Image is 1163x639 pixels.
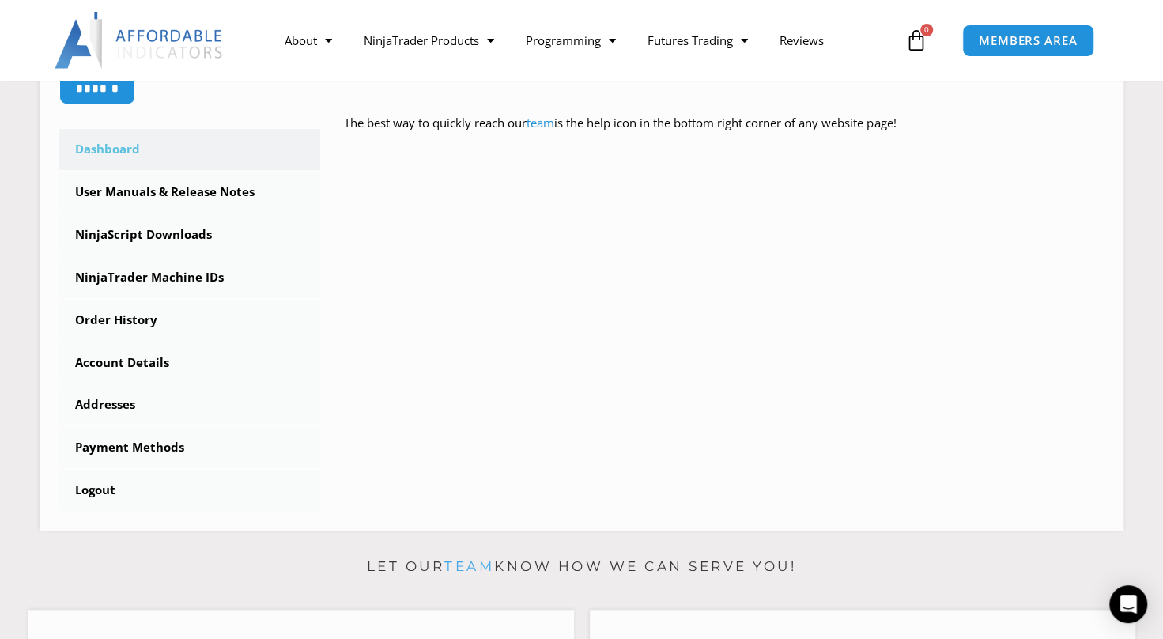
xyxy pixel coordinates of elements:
[59,342,320,384] a: Account Details
[28,554,1135,580] p: Let our know how we can serve you!
[269,22,348,59] a: About
[59,300,320,341] a: Order History
[1109,585,1147,623] div: Open Intercom Messenger
[764,22,840,59] a: Reviews
[632,22,764,59] a: Futures Trading
[527,115,554,130] a: team
[59,129,320,170] a: Dashboard
[59,172,320,213] a: User Manuals & Release Notes
[962,25,1094,57] a: MEMBERS AREA
[59,384,320,425] a: Addresses
[55,12,225,69] img: LogoAI | Affordable Indicators – NinjaTrader
[59,129,320,511] nav: Account pages
[59,470,320,511] a: Logout
[59,214,320,255] a: NinjaScript Downloads
[348,22,510,59] a: NinjaTrader Products
[344,112,1104,157] p: The best way to quickly reach our is the help icon in the bottom right corner of any website page!
[510,22,632,59] a: Programming
[444,558,494,574] a: team
[979,35,1078,47] span: MEMBERS AREA
[59,257,320,298] a: NinjaTrader Machine IDs
[59,427,320,468] a: Payment Methods
[344,62,1104,107] p: Use the menu on the left side to explore your account, including and .
[882,17,951,63] a: 0
[920,24,933,36] span: 0
[269,22,901,59] nav: Menu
